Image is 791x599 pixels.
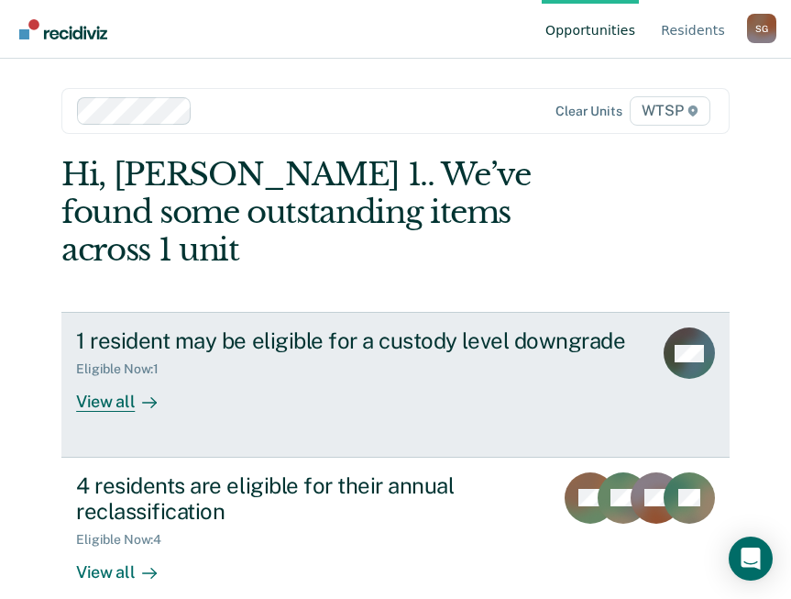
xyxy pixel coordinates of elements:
[729,537,773,581] div: Open Intercom Messenger
[19,19,107,39] img: Recidiviz
[76,361,173,377] div: Eligible Now : 1
[76,532,176,548] div: Eligible Now : 4
[747,14,776,43] div: S G
[76,327,638,354] div: 1 resident may be eligible for a custody level downgrade
[61,312,730,457] a: 1 resident may be eligible for a custody level downgradeEligible Now:1View all
[747,14,776,43] button: Profile dropdown button
[76,548,179,583] div: View all
[76,472,539,526] div: 4 residents are eligible for their annual reclassification
[630,96,710,126] span: WTSP
[76,377,179,413] div: View all
[61,156,596,268] div: Hi, [PERSON_NAME] 1.. We’ve found some outstanding items across 1 unit
[555,104,622,119] div: Clear units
